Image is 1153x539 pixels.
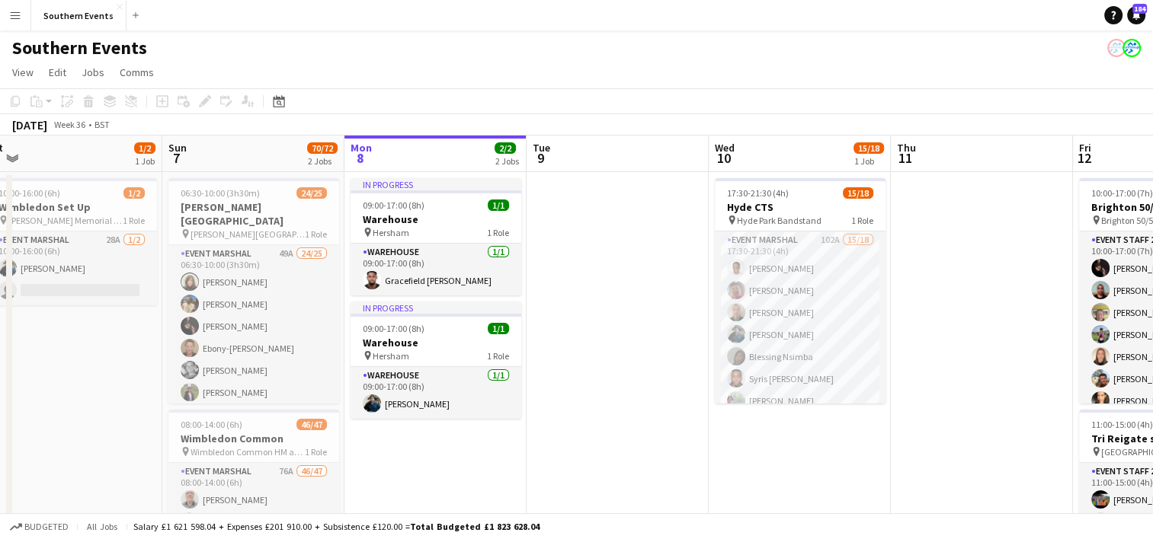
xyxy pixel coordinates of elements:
[168,432,339,445] h3: Wimbledon Common
[410,521,540,532] span: Total Budgeted £1 823 628.04
[296,187,327,199] span: 24/25
[133,521,540,532] div: Salary £1 621 598.04 + Expenses £201 910.00 + Subsistence £120.00 =
[851,215,873,226] span: 1 Role
[737,215,822,226] span: Hyde Park Bandstand
[12,117,47,132] div: [DATE]
[351,212,521,226] h3: Warehouse
[727,187,789,199] span: 17:30-21:30 (4h)
[168,178,339,403] app-job-card: 06:30-10:00 (3h30m)24/25[PERSON_NAME][GEOGRAPHIC_DATA] [PERSON_NAME][GEOGRAPHIC_DATA]1 RoleEvent ...
[6,62,40,82] a: View
[843,187,873,199] span: 15/18
[363,199,424,211] span: 09:00-17:00 (8h)
[854,142,884,154] span: 15/18
[1091,187,1153,199] span: 10:00-17:00 (7h)
[191,228,305,240] span: [PERSON_NAME][GEOGRAPHIC_DATA]
[168,200,339,228] h3: [PERSON_NAME][GEOGRAPHIC_DATA]
[166,149,187,167] span: 7
[123,187,145,199] span: 1/2
[84,521,120,532] span: All jobs
[715,200,886,214] h3: Hyde CTS
[488,323,509,334] span: 1/1
[487,350,509,362] span: 1 Role
[168,141,187,155] span: Sun
[715,178,886,403] app-job-card: 17:30-21:30 (4h)15/18Hyde CTS Hyde Park Bandstand1 RoleEvent Marshal102A15/1817:30-21:30 (4h)[PER...
[351,301,521,419] app-job-card: In progress09:00-17:00 (8h)1/1Warehouse Hersham1 RoleWarehouse1/109:00-17:00 (8h)[PERSON_NAME]
[181,419,242,430] span: 08:00-14:00 (6h)
[1077,149,1091,167] span: 12
[351,141,372,155] span: Mon
[351,301,521,314] div: In progress
[114,62,160,82] a: Comms
[12,37,147,59] h1: Southern Events
[191,446,305,458] span: Wimbledon Common HM and 10k
[296,419,327,430] span: 46/47
[120,65,154,79] span: Comms
[82,65,104,79] span: Jobs
[1091,419,1153,430] span: 11:00-15:00 (4h)
[50,119,88,130] span: Week 36
[1107,39,1126,57] app-user-avatar: RunThrough Events
[495,142,516,154] span: 2/2
[351,336,521,349] h3: Warehouse
[351,367,521,419] app-card-role: Warehouse1/109:00-17:00 (8h)[PERSON_NAME]
[134,142,155,154] span: 1/2
[43,62,72,82] a: Edit
[305,228,327,240] span: 1 Role
[94,119,110,130] div: BST
[24,521,69,532] span: Budgeted
[715,141,735,155] span: Wed
[181,187,260,199] span: 06:30-10:00 (3h30m)
[854,155,883,167] div: 1 Job
[8,518,71,535] button: Budgeted
[897,141,916,155] span: Thu
[8,215,123,226] span: [PERSON_NAME] Memorial Playing Fields, [GEOGRAPHIC_DATA], [GEOGRAPHIC_DATA]
[1123,39,1141,57] app-user-avatar: RunThrough Events
[495,155,519,167] div: 2 Jobs
[373,227,409,238] span: Hersham
[49,65,66,79] span: Edit
[307,142,338,154] span: 70/72
[351,178,521,295] app-job-card: In progress09:00-17:00 (8h)1/1Warehouse Hersham1 RoleWarehouse1/109:00-17:00 (8h)Gracefield [PERS...
[308,155,337,167] div: 2 Jobs
[75,62,110,82] a: Jobs
[123,215,145,226] span: 1 Role
[351,244,521,295] app-card-role: Warehouse1/109:00-17:00 (8h)Gracefield [PERSON_NAME]
[488,199,509,211] span: 1/1
[530,149,550,167] span: 9
[713,149,735,167] span: 10
[533,141,550,155] span: Tue
[373,350,409,362] span: Hersham
[12,65,34,79] span: View
[348,149,372,167] span: 8
[135,155,155,167] div: 1 Job
[1132,4,1147,14] span: 184
[1079,141,1091,155] span: Fri
[305,446,327,458] span: 1 Role
[363,323,424,334] span: 09:00-17:00 (8h)
[487,227,509,238] span: 1 Role
[1127,6,1145,24] a: 184
[351,178,521,190] div: In progress
[31,1,127,30] button: Southern Events
[895,149,916,167] span: 11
